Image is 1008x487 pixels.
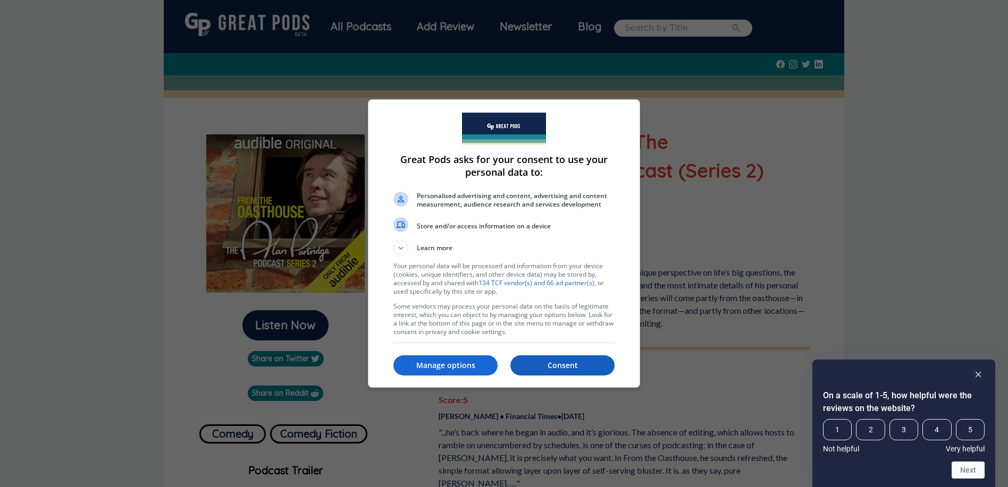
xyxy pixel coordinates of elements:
div: On a scale of 1-5, how helpful were the reviews on the website? Select an option from 1 to 5, wit... [823,419,985,453]
button: Manage options [393,355,498,375]
span: 2 [856,419,885,440]
p: Some vendors may process your personal data on the basis of legitimate interest, which you can ob... [393,302,615,336]
h1: Great Pods asks for your consent to use your personal data to: [393,153,615,178]
a: 134 TCF vendor(s) and 66 ad partner(s) [478,278,594,287]
span: Learn more [417,243,452,255]
span: Very helpful [946,445,985,453]
button: Consent [510,355,615,375]
h2: On a scale of 1-5, how helpful were the reviews on the website? Select an option from 1 to 5, wit... [823,389,985,415]
button: Learn more [393,241,615,255]
p: Consent [510,360,615,371]
span: 1 [823,419,852,440]
p: Your personal data will be processed and information from your device (cookies, unique identifier... [393,262,615,296]
span: 5 [956,419,985,440]
span: 4 [922,419,951,440]
span: 3 [889,419,918,440]
div: Great Pods asks for your consent to use your personal data to: [368,99,640,388]
span: Personalised advertising and content, advertising and content measurement, audience research and ... [417,192,615,209]
span: Store and/or access information on a device [417,222,615,230]
img: Welcome to Great Pods [462,113,546,144]
button: Next question [952,462,985,479]
div: On a scale of 1-5, how helpful were the reviews on the website? Select an option from 1 to 5, wit... [823,368,985,479]
p: Manage options [393,360,498,371]
button: Hide survey [972,368,985,381]
span: Not helpful [823,445,859,453]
